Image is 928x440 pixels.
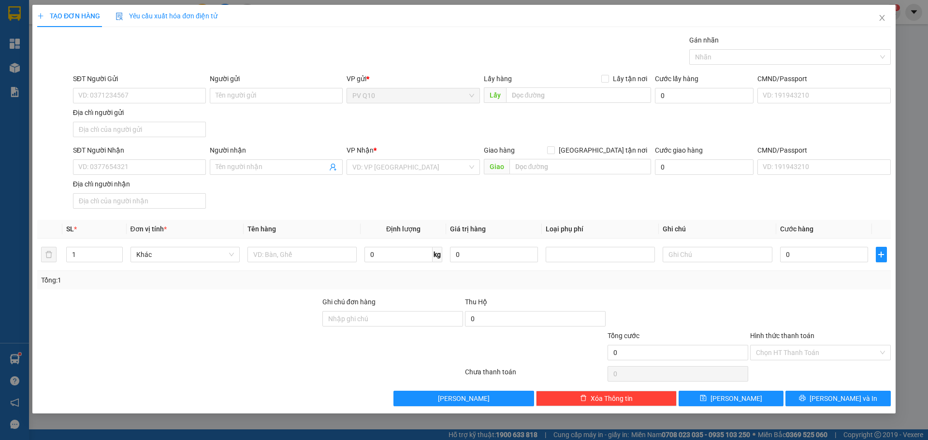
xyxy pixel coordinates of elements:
span: Lấy [484,87,506,103]
input: Ghi Chú [663,247,772,262]
label: Gán nhãn [689,36,719,44]
span: Lấy tận nơi [609,73,651,84]
button: delete [41,247,57,262]
label: Cước giao hàng [655,146,703,154]
span: Yêu cầu xuất hóa đơn điện tử [116,12,217,20]
span: kg [433,247,442,262]
button: plus [876,247,886,262]
div: CMND/Passport [757,73,890,84]
div: CMND/Passport [757,145,890,156]
span: printer [799,395,806,402]
input: Ghi chú đơn hàng [322,311,463,326]
span: Giá trị hàng [450,225,486,233]
span: close [878,14,886,22]
input: 0 [450,247,538,262]
button: [PERSON_NAME] [394,391,535,406]
input: Cước giao hàng [655,159,754,175]
div: Tổng: 1 [41,275,358,285]
span: delete [580,395,587,402]
label: Cước lấy hàng [655,75,698,83]
span: Cước hàng [780,225,813,233]
span: plus [37,13,44,19]
input: Địa chỉ của người nhận [73,193,206,209]
span: Tên hàng [247,225,276,233]
span: Lấy hàng [484,75,512,83]
span: plus [876,251,886,258]
label: Hình thức thanh toán [750,332,814,340]
span: Đơn vị tính [130,225,167,233]
span: [PERSON_NAME] và In [810,393,877,404]
button: save[PERSON_NAME] [679,391,783,406]
img: icon [116,13,123,20]
th: Ghi chú [659,220,776,239]
span: Thu Hộ [465,298,487,306]
input: Cước lấy hàng [655,88,754,103]
span: Giao [484,159,509,174]
span: TẠO ĐƠN HÀNG [37,12,100,20]
th: Loại phụ phí [542,220,659,239]
span: PV Q10 [353,88,474,103]
span: save [700,395,707,402]
span: Định lượng [386,225,420,233]
button: printer[PERSON_NAME] và In [786,391,891,406]
div: VP gửi [347,73,480,84]
input: Địa chỉ của người gửi [73,122,206,137]
span: Tổng cước [608,332,639,340]
input: Dọc đường [506,87,651,103]
span: [PERSON_NAME] [711,393,763,404]
span: Xóa Thông tin [591,393,633,404]
span: Giao hàng [484,146,515,154]
span: [PERSON_NAME] [438,393,490,404]
div: SĐT Người Nhận [73,145,206,156]
span: SL [67,225,74,233]
button: deleteXóa Thông tin [536,391,677,406]
div: Người gửi [210,73,343,84]
span: [GEOGRAPHIC_DATA] tận nơi [555,145,651,156]
div: Người nhận [210,145,343,156]
input: Dọc đường [509,159,651,174]
div: Địa chỉ người gửi [73,107,206,118]
div: SĐT Người Gửi [73,73,206,84]
span: VP Nhận [347,146,374,154]
span: Khác [136,247,234,262]
input: VD: Bàn, Ghế [247,247,357,262]
button: Close [869,5,896,32]
label: Ghi chú đơn hàng [322,298,376,306]
div: Chưa thanh toán [464,367,607,383]
div: Địa chỉ người nhận [73,179,206,189]
span: user-add [330,163,337,171]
